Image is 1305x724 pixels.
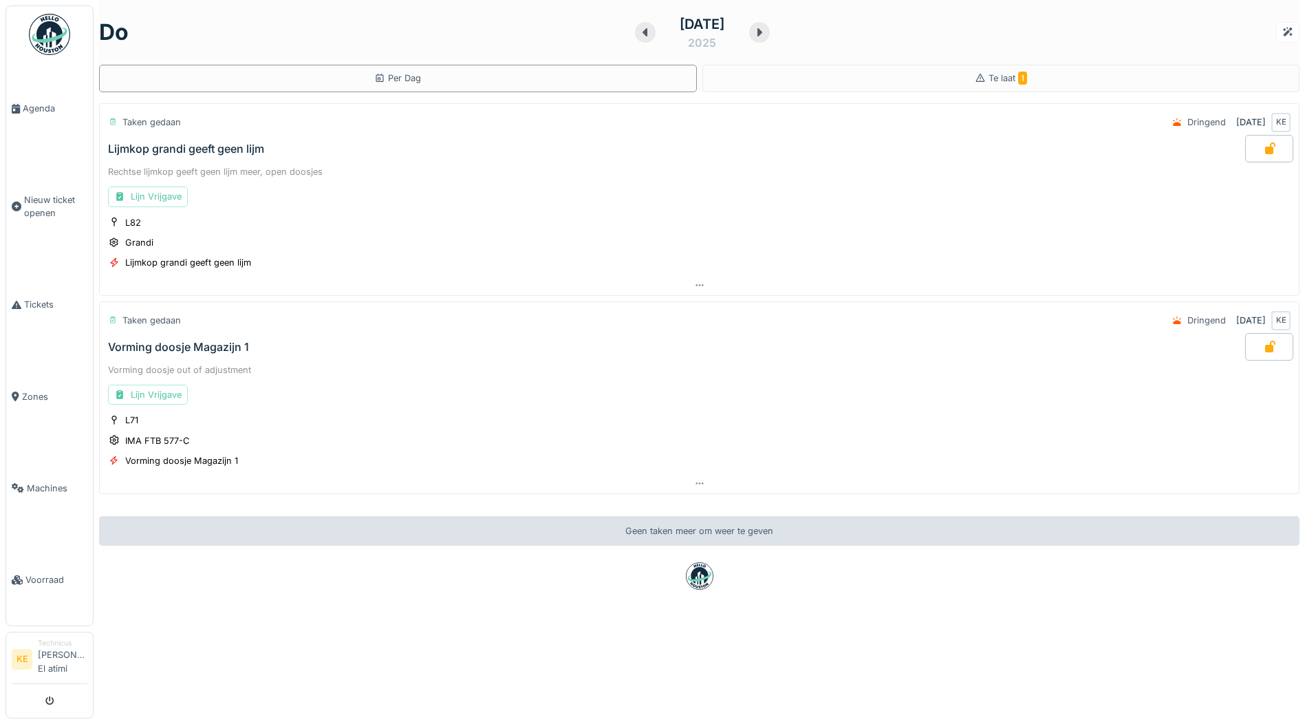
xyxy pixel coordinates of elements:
div: Lijn Vrijgave [108,187,188,206]
div: Geen taken meer om weer te geven [99,516,1299,546]
span: Te laat [989,73,1027,83]
div: Per Dag [374,72,421,85]
div: L71 [125,414,138,427]
a: Tickets [6,259,93,351]
div: Lijmkop grandi geeft geen lijm [108,142,264,156]
div: L82 [125,216,141,229]
div: Rechtse lijmkop geeft geen lijm meer, open doosjes [108,165,1291,178]
div: Grandi [125,236,153,249]
div: IMA FTB 577-C [125,434,189,447]
div: Vorming doosje Magazijn 1 [108,341,249,354]
div: KE [1271,311,1291,330]
a: Agenda [6,63,93,154]
a: Nieuw ticket openen [6,154,93,259]
span: Zones [22,390,87,403]
h1: do [99,19,129,45]
div: KE [1271,113,1291,132]
span: 1 [1018,72,1027,85]
span: Nieuw ticket openen [24,193,87,220]
div: 2025 [688,34,716,51]
div: Dringend [1187,314,1226,327]
div: [DATE] [680,14,724,34]
div: Lijn Vrijgave [108,385,188,405]
div: Vorming doosje out of adjustment [108,363,1291,376]
div: Technicus [38,638,87,648]
img: badge-BVDL4wpA.svg [686,562,713,590]
a: Machines [6,443,93,534]
div: Lijmkop grandi geeft geen lijm [125,256,251,269]
li: [PERSON_NAME] El atimi [38,638,87,681]
div: [DATE] [1236,116,1266,129]
span: Machines [27,482,87,495]
div: Vorming doosje Magazijn 1 [125,454,238,467]
a: Zones [6,351,93,443]
span: Agenda [23,102,87,115]
div: Dringend [1187,116,1226,129]
li: KE [12,649,32,670]
div: Taken gedaan [122,116,181,129]
img: Badge_color-CXgf-gQk.svg [29,14,70,55]
div: [DATE] [1236,314,1266,327]
div: Taken gedaan [122,314,181,327]
span: Tickets [24,298,87,311]
span: Voorraad [25,573,87,586]
a: KE Technicus[PERSON_NAME] El atimi [12,638,87,684]
a: Voorraad [6,534,93,626]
